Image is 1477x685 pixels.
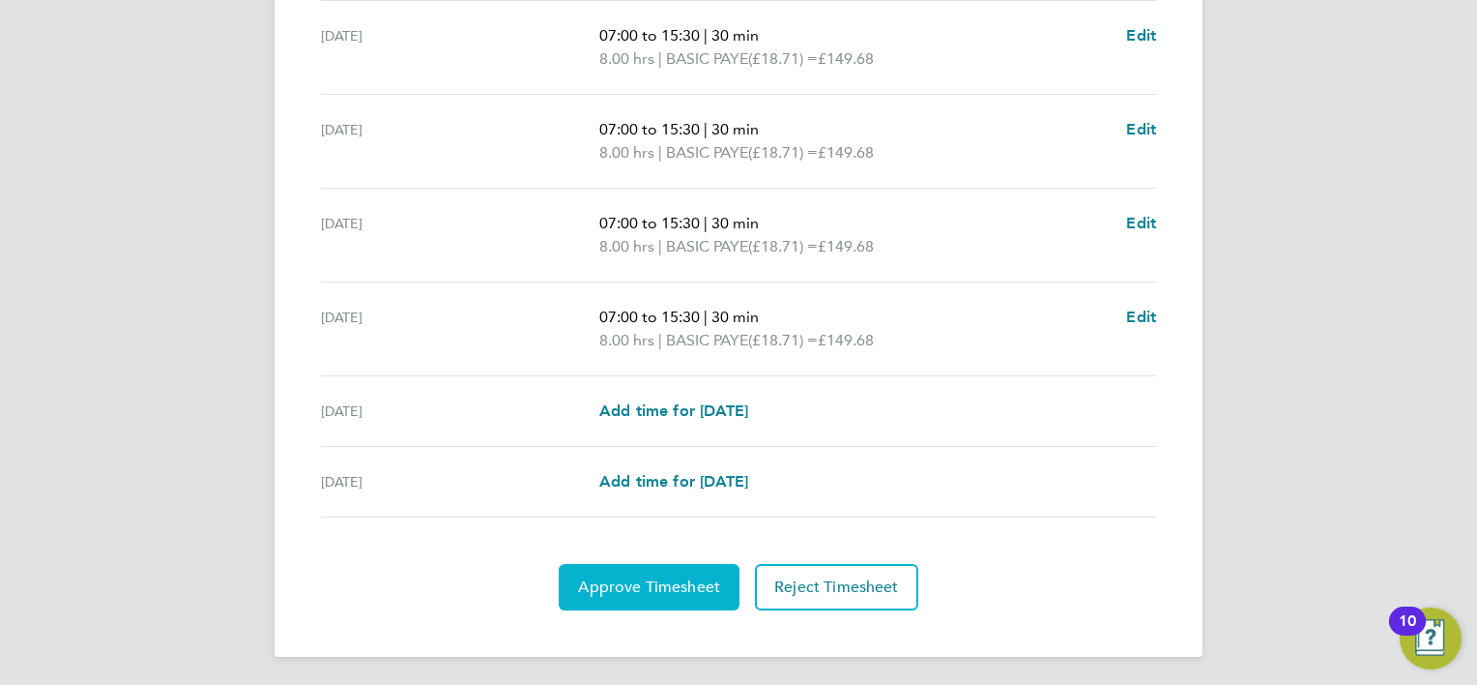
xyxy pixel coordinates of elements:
span: £149.68 [818,143,874,162]
a: Edit [1126,118,1156,141]
div: [DATE] [321,306,599,352]
div: [DATE] [321,212,599,258]
span: | [704,308,708,326]
div: [DATE] [321,400,599,423]
div: 10 [1399,621,1416,646]
span: BASIC PAYE [666,329,748,352]
span: Edit [1126,214,1156,232]
span: £149.68 [818,237,874,255]
span: 30 min [711,308,759,326]
span: Add time for [DATE] [599,472,748,491]
span: | [658,143,662,162]
span: 8.00 hrs [599,49,654,68]
span: (£18.71) = [748,237,818,255]
span: (£18.71) = [748,143,818,162]
span: 30 min [711,120,759,138]
div: [DATE] [321,118,599,164]
span: 07:00 to 15:30 [599,214,700,232]
span: Edit [1126,26,1156,45]
button: Open Resource Center, 10 new notifications [1400,608,1462,670]
span: (£18.71) = [748,49,818,68]
span: | [658,331,662,349]
span: | [704,214,708,232]
span: Edit [1126,308,1156,326]
span: £149.68 [818,49,874,68]
button: Reject Timesheet [755,564,918,611]
span: Approve Timesheet [578,578,720,597]
a: Add time for [DATE] [599,470,748,493]
button: Approve Timesheet [559,564,739,611]
span: BASIC PAYE [666,235,748,258]
div: [DATE] [321,24,599,71]
span: 07:00 to 15:30 [599,26,700,45]
span: 30 min [711,26,759,45]
span: | [704,26,708,45]
a: Add time for [DATE] [599,400,748,423]
span: 07:00 to 15:30 [599,308,700,326]
span: 8.00 hrs [599,331,654,349]
span: Reject Timesheet [774,578,899,597]
span: Edit [1126,120,1156,138]
a: Edit [1126,306,1156,329]
span: 07:00 to 15:30 [599,120,700,138]
span: BASIC PAYE [666,47,748,71]
a: Edit [1126,212,1156,235]
span: | [658,49,662,68]
span: | [658,237,662,255]
span: | [704,120,708,138]
div: [DATE] [321,470,599,493]
span: 30 min [711,214,759,232]
span: (£18.71) = [748,331,818,349]
span: £149.68 [818,331,874,349]
span: 8.00 hrs [599,143,654,162]
span: Add time for [DATE] [599,402,748,420]
span: 8.00 hrs [599,237,654,255]
span: BASIC PAYE [666,141,748,164]
a: Edit [1126,24,1156,47]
